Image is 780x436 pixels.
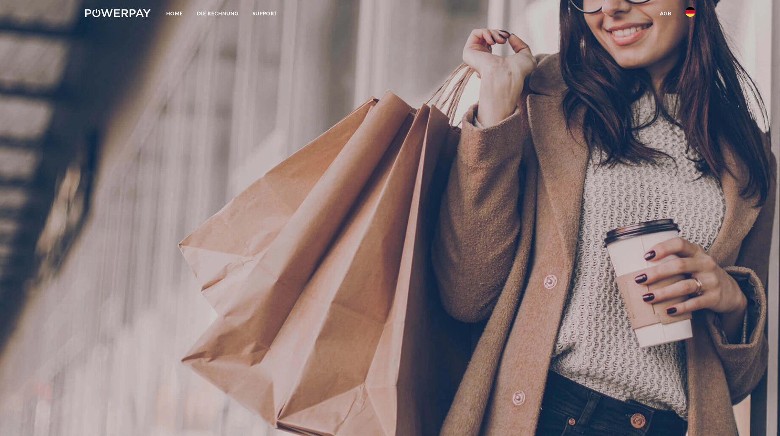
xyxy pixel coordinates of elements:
[653,6,678,21] a: agb
[85,9,151,17] img: logo-powerpay-white.svg
[685,7,695,17] img: de
[246,6,285,21] a: SUPPORT
[159,6,190,21] a: Home
[190,6,246,21] a: DIE RECHNUNG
